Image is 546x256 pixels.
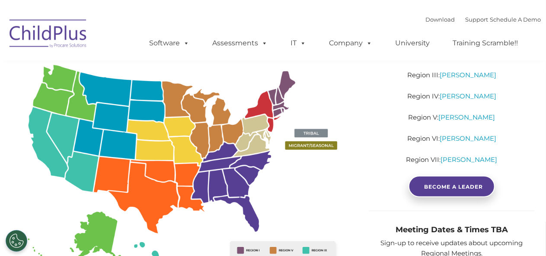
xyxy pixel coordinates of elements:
a: Support [466,16,489,23]
a: Schedule A Demo [490,16,541,23]
p: Region VII: [369,155,534,165]
a: University [387,35,439,52]
a: Software [141,35,198,52]
a: IT [282,35,315,52]
a: Download [426,16,455,23]
h4: Meeting Dates & Times TBA [369,224,534,236]
img: ChildPlus by Procare Solutions [5,13,92,57]
a: [PERSON_NAME] [438,113,495,121]
a: [PERSON_NAME] [441,155,497,164]
a: [PERSON_NAME] [440,134,496,142]
p: Region III: [369,70,534,80]
p: Region VI: [369,133,534,144]
p: Region IV: [369,91,534,101]
iframe: Chat Widget [405,163,546,256]
button: Cookies Settings [6,230,27,252]
a: [PERSON_NAME] [440,71,496,79]
p: Region V: [369,112,534,123]
font: | [426,16,541,23]
a: [PERSON_NAME] [440,92,496,100]
a: Company [321,35,381,52]
a: Assessments [204,35,277,52]
a: Training Scramble!! [444,35,527,52]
